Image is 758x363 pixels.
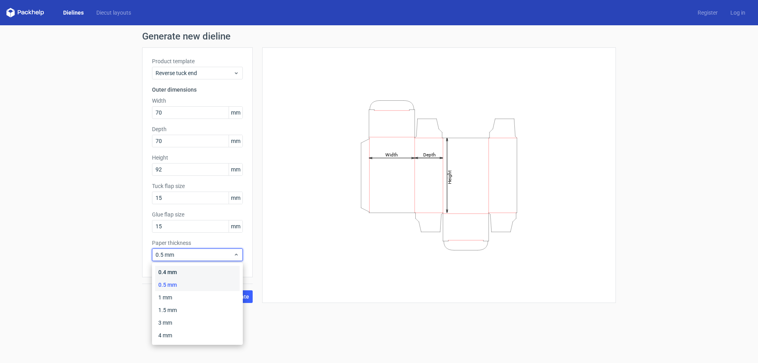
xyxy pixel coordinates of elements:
[724,9,752,17] a: Log in
[691,9,724,17] a: Register
[423,152,436,157] tspan: Depth
[155,316,240,329] div: 3 mm
[57,9,90,17] a: Dielines
[152,182,243,190] label: Tuck flap size
[229,220,242,232] span: mm
[155,329,240,342] div: 4 mm
[152,154,243,162] label: Height
[156,251,233,259] span: 0.5 mm
[447,170,452,184] tspan: Height
[229,192,242,204] span: mm
[155,291,240,304] div: 1 mm
[156,69,233,77] span: Reverse tuck end
[90,9,137,17] a: Diecut layouts
[152,86,243,94] h3: Outer dimensions
[152,211,243,218] label: Glue flap size
[155,304,240,316] div: 1.5 mm
[152,97,243,105] label: Width
[142,32,616,41] h1: Generate new dieline
[155,278,240,291] div: 0.5 mm
[385,152,398,157] tspan: Width
[229,107,242,118] span: mm
[155,266,240,278] div: 0.4 mm
[229,135,242,147] span: mm
[229,164,242,175] span: mm
[152,125,243,133] label: Depth
[152,57,243,65] label: Product template
[152,239,243,247] label: Paper thickness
